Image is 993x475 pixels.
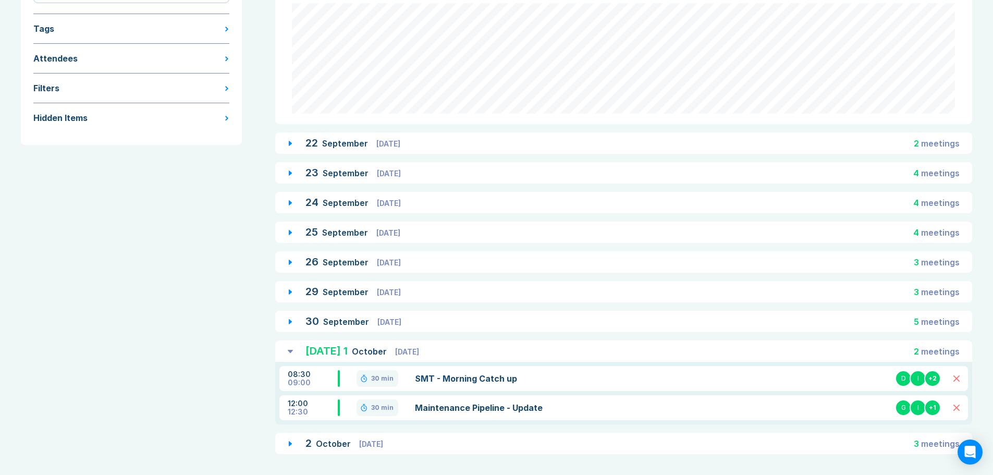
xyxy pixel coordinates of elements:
div: I [910,370,926,387]
span: October [316,439,353,449]
span: October [352,346,389,357]
div: 12:30 [288,408,338,416]
span: [DATE] [377,258,401,267]
div: 30 min [371,374,394,383]
span: [DATE] 1 [305,345,348,357]
span: [DATE] [376,139,400,148]
div: 30 min [371,404,394,412]
a: SMT - Morning Catch up [415,372,639,385]
span: 3 [914,257,919,267]
span: 2 [914,346,919,357]
span: 4 [913,198,919,208]
div: Tags [33,22,54,35]
a: Maintenance Pipeline - Update [415,401,639,414]
span: [DATE] [377,288,401,297]
div: 08:30 [288,370,338,379]
span: September [323,316,371,327]
span: [DATE] [359,440,383,448]
div: + 2 [924,370,941,387]
span: 4 [913,168,919,178]
span: meeting s [921,287,960,297]
div: I [910,399,926,416]
span: meeting s [921,227,960,238]
span: 3 [914,439,919,449]
span: September [322,138,370,149]
span: [DATE] [377,199,401,208]
div: Open Intercom Messenger [958,440,983,465]
button: Delete [953,375,960,382]
span: meeting s [921,439,960,449]
div: D [895,370,912,387]
span: meeting s [921,257,960,267]
span: 3 [914,287,919,297]
span: 22 [305,137,318,149]
span: 2 [305,437,312,449]
div: Attendees [33,52,78,65]
span: September [323,168,371,178]
span: 24 [305,196,318,209]
span: 26 [305,255,318,268]
span: September [323,257,371,267]
span: meeting s [921,346,960,357]
span: September [323,198,371,208]
div: 09:00 [288,379,338,387]
span: 29 [305,285,318,298]
span: 2 [914,138,919,149]
span: [DATE] [377,318,401,326]
span: [DATE] [377,169,401,178]
span: meeting s [921,168,960,178]
span: 5 [914,316,919,327]
span: meeting s [921,316,960,327]
button: Delete [953,405,960,411]
span: 25 [305,226,318,238]
div: Hidden Items [33,112,88,124]
span: [DATE] [395,347,419,356]
span: 23 [305,166,318,179]
span: [DATE] [376,228,400,237]
div: G [895,399,912,416]
span: September [323,287,371,297]
div: Filters [33,82,59,94]
span: 30 [305,315,319,327]
span: September [322,227,370,238]
div: + 1 [924,399,941,416]
span: meeting s [921,138,960,149]
span: 4 [913,227,919,238]
div: 12:00 [288,399,338,408]
span: meeting s [921,198,960,208]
